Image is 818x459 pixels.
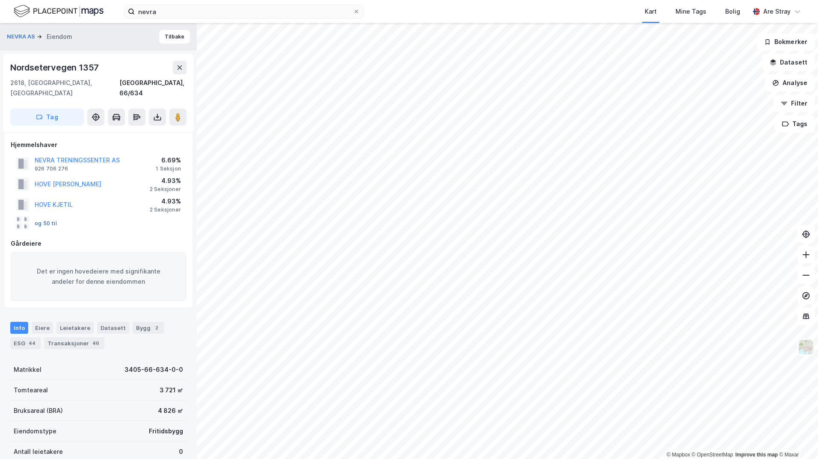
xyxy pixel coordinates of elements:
button: Tags [775,115,815,132]
img: Z [798,339,814,355]
div: 44 [27,339,37,347]
div: Mine Tags [676,6,706,17]
button: Tag [10,109,84,126]
div: 46 [91,339,101,347]
iframe: Chat Widget [775,418,818,459]
button: Datasett [762,54,815,71]
div: Gårdeiere [11,238,186,249]
a: Mapbox [667,452,690,458]
div: Info [10,322,28,334]
div: Eiendomstype [14,426,56,436]
div: Bygg [133,322,164,334]
img: logo.f888ab2527a4732fd821a326f86c7f29.svg [14,4,104,19]
div: 1 Seksjon [156,165,181,172]
button: NEVRA AS [7,32,37,41]
div: Nordsetervegen 1357 [10,61,101,74]
div: Datasett [97,322,129,334]
div: 2 Seksjoner [150,186,181,193]
div: Hjemmelshaver [11,140,186,150]
div: Antall leietakere [14,447,63,457]
div: 6.69% [156,155,181,165]
div: 2 Seksjoner [150,206,181,213]
div: Bolig [725,6,740,17]
div: 4.93% [150,196,181,206]
button: Analyse [765,74,815,91]
div: ESG [10,337,41,349]
div: Kart [645,6,657,17]
button: Filter [774,95,815,112]
a: OpenStreetMap [692,452,733,458]
div: 4 826 ㎡ [158,406,183,416]
div: 2 [152,324,161,332]
div: Matrikkel [14,365,41,375]
div: 926 706 276 [35,165,68,172]
div: Eiere [32,322,53,334]
div: Are Stray [763,6,791,17]
a: Improve this map [735,452,778,458]
div: Det er ingen hovedeiere med signifikante andeler for denne eiendommen [11,252,186,301]
div: 4.93% [150,176,181,186]
input: Søk på adresse, matrikkel, gårdeiere, leietakere eller personer [135,5,353,18]
div: Eiendom [47,32,72,42]
div: 0 [179,447,183,457]
div: Fritidsbygg [149,426,183,436]
div: 3405-66-634-0-0 [124,365,183,375]
div: Kontrollprogram for chat [775,418,818,459]
div: Leietakere [56,322,94,334]
button: Bokmerker [757,33,815,50]
div: Tomteareal [14,385,48,395]
button: Tilbake [159,30,190,44]
div: Transaksjoner [44,337,104,349]
div: [GEOGRAPHIC_DATA], 66/634 [119,78,187,98]
div: 2618, [GEOGRAPHIC_DATA], [GEOGRAPHIC_DATA] [10,78,119,98]
div: 3 721 ㎡ [160,385,183,395]
div: Bruksareal (BRA) [14,406,63,416]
